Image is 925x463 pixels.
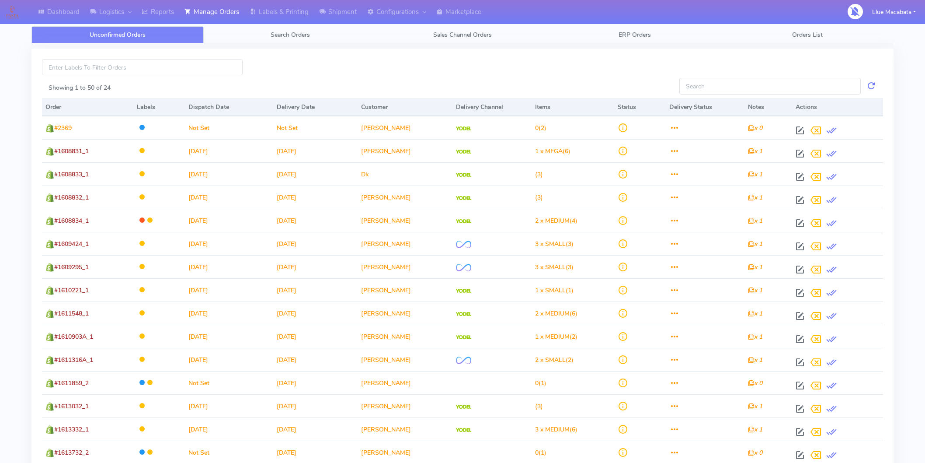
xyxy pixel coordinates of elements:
span: Unconfirmed Orders [90,31,146,39]
td: [DATE] [185,348,274,371]
td: [DATE] [185,417,274,441]
button: Llue Macabata [866,3,922,21]
input: Enter Labels To Filter Orders [42,59,243,75]
span: #1609295_1 [54,263,89,271]
span: 1 x MEGA [535,147,563,155]
span: #1610903A_1 [54,333,93,341]
span: Orders List [792,31,823,39]
span: Search Orders [271,31,310,39]
span: 0 [535,379,539,387]
th: Labels [133,98,184,116]
td: [PERSON_NAME] [358,348,453,371]
td: [PERSON_NAME] [358,325,453,348]
span: #1613332_1 [54,425,89,434]
i: x 1 [748,425,762,434]
td: [DATE] [185,278,274,302]
td: [DATE] [185,394,274,417]
td: [DATE] [273,162,358,186]
td: [DATE] [273,348,358,371]
img: Yodel [456,289,471,293]
i: x 1 [748,170,762,179]
span: (2) [535,333,577,341]
span: 0 [535,124,539,132]
i: x 1 [748,147,762,155]
td: [PERSON_NAME] [358,394,453,417]
td: [DATE] [273,278,358,302]
span: (3) [535,402,543,410]
img: Yodel [456,312,471,316]
span: #1611548_1 [54,309,89,318]
td: [DATE] [273,302,358,325]
img: Yodel [456,335,471,340]
span: 0 [535,449,539,457]
td: [DATE] [273,139,358,162]
i: x 0 [748,124,762,132]
span: (2) [535,124,546,132]
span: 3 x SMALL [535,263,566,271]
td: [DATE] [273,255,358,278]
i: x 0 [748,379,762,387]
span: #1611859_2 [54,379,89,387]
label: Showing 1 to 50 of 24 [49,83,111,92]
th: Delivery Channel [452,98,532,116]
img: Yodel [456,219,471,224]
i: x 0 [748,449,762,457]
span: (3) [535,193,543,202]
span: #1608831_1 [54,147,89,155]
img: Yodel [456,196,471,200]
th: Notes [744,98,792,116]
span: 2 x MEDIUM [535,217,570,225]
td: [PERSON_NAME] [358,371,453,394]
input: Search [679,78,861,94]
img: Yodel [456,173,471,177]
span: #1608832_1 [54,193,89,202]
span: (1) [535,449,546,457]
td: Not Set [185,371,274,394]
td: [DATE] [273,371,358,394]
span: 3 x MEDIUM [535,425,570,434]
span: #1610221_1 [54,286,89,295]
td: [DATE] [185,255,274,278]
img: Yodel [456,405,471,409]
th: Delivery Date [273,98,358,116]
img: OnFleet [456,357,471,364]
span: #1611316A_1 [54,356,93,364]
span: (6) [535,147,570,155]
td: Not Set [273,116,358,139]
ul: Tabs [31,26,894,43]
span: (2) [535,356,574,364]
td: [DATE] [273,325,358,348]
img: OnFleet [456,241,471,248]
i: x 1 [748,217,762,225]
td: Not Set [185,116,274,139]
i: x 1 [748,193,762,202]
img: Yodel [456,428,471,432]
th: Customer [358,98,453,116]
td: Dk [358,162,453,186]
img: Yodel [456,126,471,131]
i: x 1 [748,240,762,248]
span: 2 x SMALL [535,356,566,364]
span: #2369 [54,124,72,132]
span: (3) [535,170,543,179]
td: [DATE] [273,232,358,255]
span: (3) [535,240,574,248]
i: x 1 [748,263,762,271]
span: #1609424_1 [54,240,89,248]
th: Actions [792,98,883,116]
img: OnFleet [456,264,471,271]
th: Dispatch Date [185,98,274,116]
span: Sales Channel Orders [433,31,492,39]
span: #1608833_1 [54,170,89,179]
span: (4) [535,217,577,225]
span: ERP Orders [619,31,651,39]
th: Status [614,98,665,116]
td: [PERSON_NAME] [358,209,453,232]
i: x 1 [748,286,762,295]
td: [DATE] [185,325,274,348]
span: (6) [535,309,577,318]
i: x 1 [748,309,762,318]
td: [PERSON_NAME] [358,232,453,255]
th: Order [42,98,133,116]
td: [DATE] [185,186,274,209]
